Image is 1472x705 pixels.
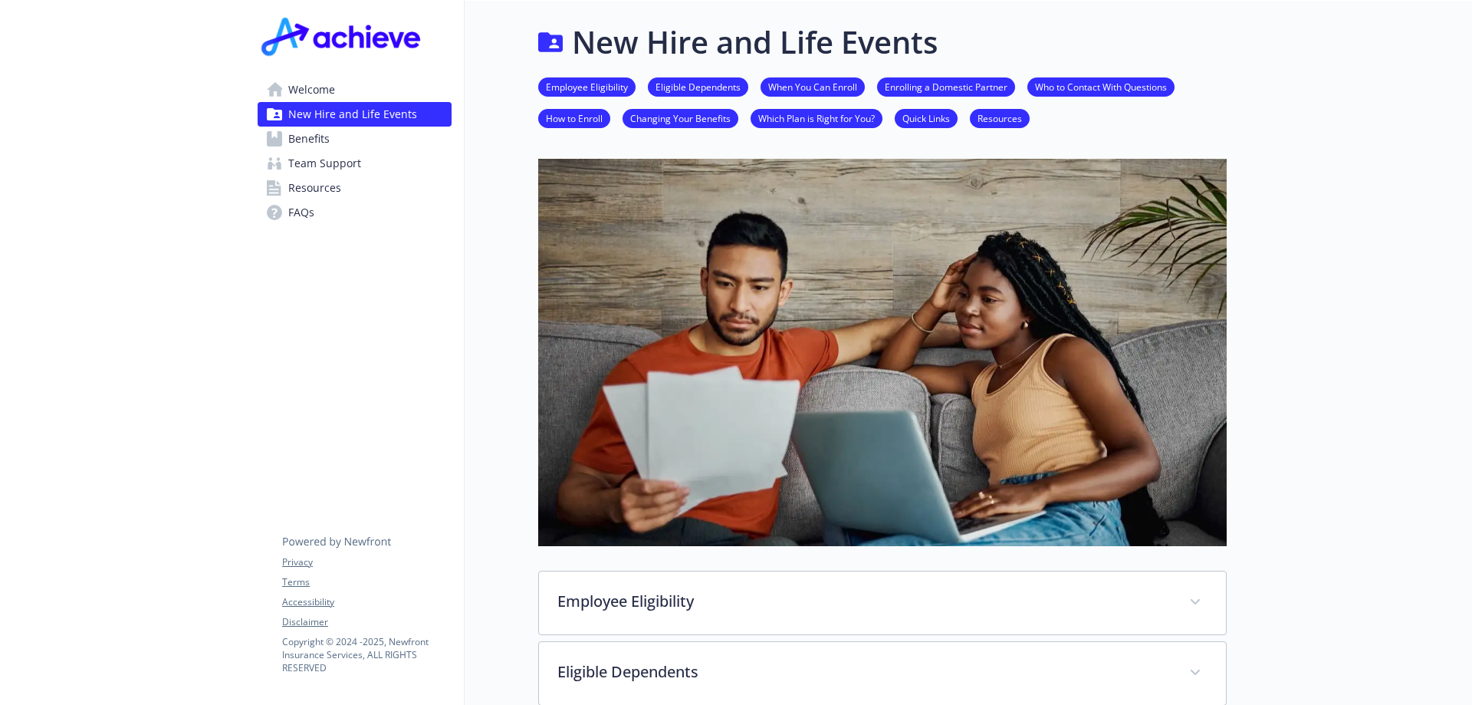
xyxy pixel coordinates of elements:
[751,110,882,125] a: Which Plan is Right for You?
[538,159,1227,546] img: new hire page banner
[288,151,361,176] span: Team Support
[648,79,748,94] a: Eligible Dependents
[1027,79,1175,94] a: Who to Contact With Questions
[539,572,1226,634] div: Employee Eligibility
[258,127,452,151] a: Benefits
[258,176,452,200] a: Resources
[572,19,938,65] h1: New Hire and Life Events
[282,575,451,589] a: Terms
[288,176,341,200] span: Resources
[877,79,1015,94] a: Enrolling a Domestic Partner
[258,151,452,176] a: Team Support
[258,200,452,225] a: FAQs
[258,77,452,102] a: Welcome
[539,642,1226,705] div: Eligible Dependents
[623,110,738,125] a: Changing Your Benefits
[538,110,610,125] a: How to Enroll
[282,555,451,569] a: Privacy
[282,595,451,609] a: Accessibility
[538,79,636,94] a: Employee Eligibility
[557,590,1171,613] p: Employee Eligibility
[761,79,865,94] a: When You Can Enroll
[258,102,452,127] a: New Hire and Life Events
[282,635,451,674] p: Copyright © 2024 - 2025 , Newfront Insurance Services, ALL RIGHTS RESERVED
[288,127,330,151] span: Benefits
[282,615,451,629] a: Disclaimer
[557,661,1171,684] p: Eligible Dependents
[288,200,314,225] span: FAQs
[895,110,958,125] a: Quick Links
[288,102,417,127] span: New Hire and Life Events
[970,110,1030,125] a: Resources
[288,77,335,102] span: Welcome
